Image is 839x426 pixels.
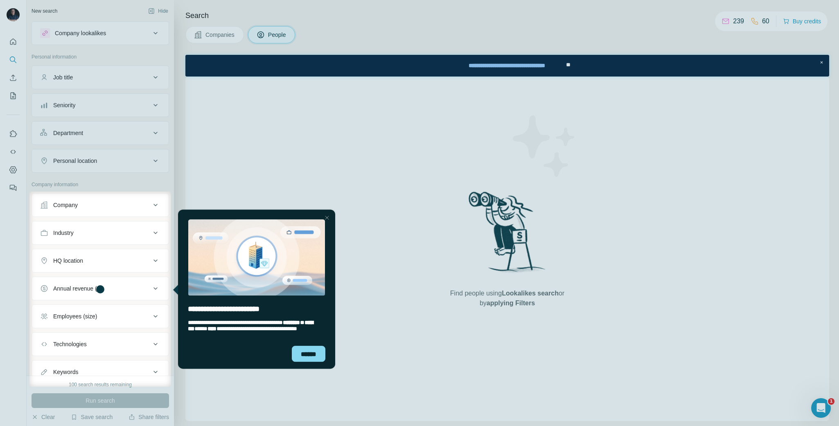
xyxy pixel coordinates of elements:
[32,251,169,270] button: HQ location
[53,312,97,320] div: Employees (size)
[32,362,169,382] button: Keywords
[32,223,169,243] button: Industry
[53,340,87,348] div: Technologies
[53,257,83,265] div: HQ location
[171,208,337,370] iframe: Tooltip
[32,334,169,354] button: Technologies
[32,195,169,215] button: Company
[53,368,78,376] div: Keywords
[632,3,640,11] div: Close Step
[53,201,78,209] div: Company
[32,279,169,298] button: Annual revenue ($)
[264,2,379,20] div: Upgrade plan for full access to Surfe
[53,284,102,293] div: Annual revenue ($)
[32,307,169,326] button: Employees (size)
[69,381,132,388] div: 100 search results remaining
[53,229,74,237] div: Industry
